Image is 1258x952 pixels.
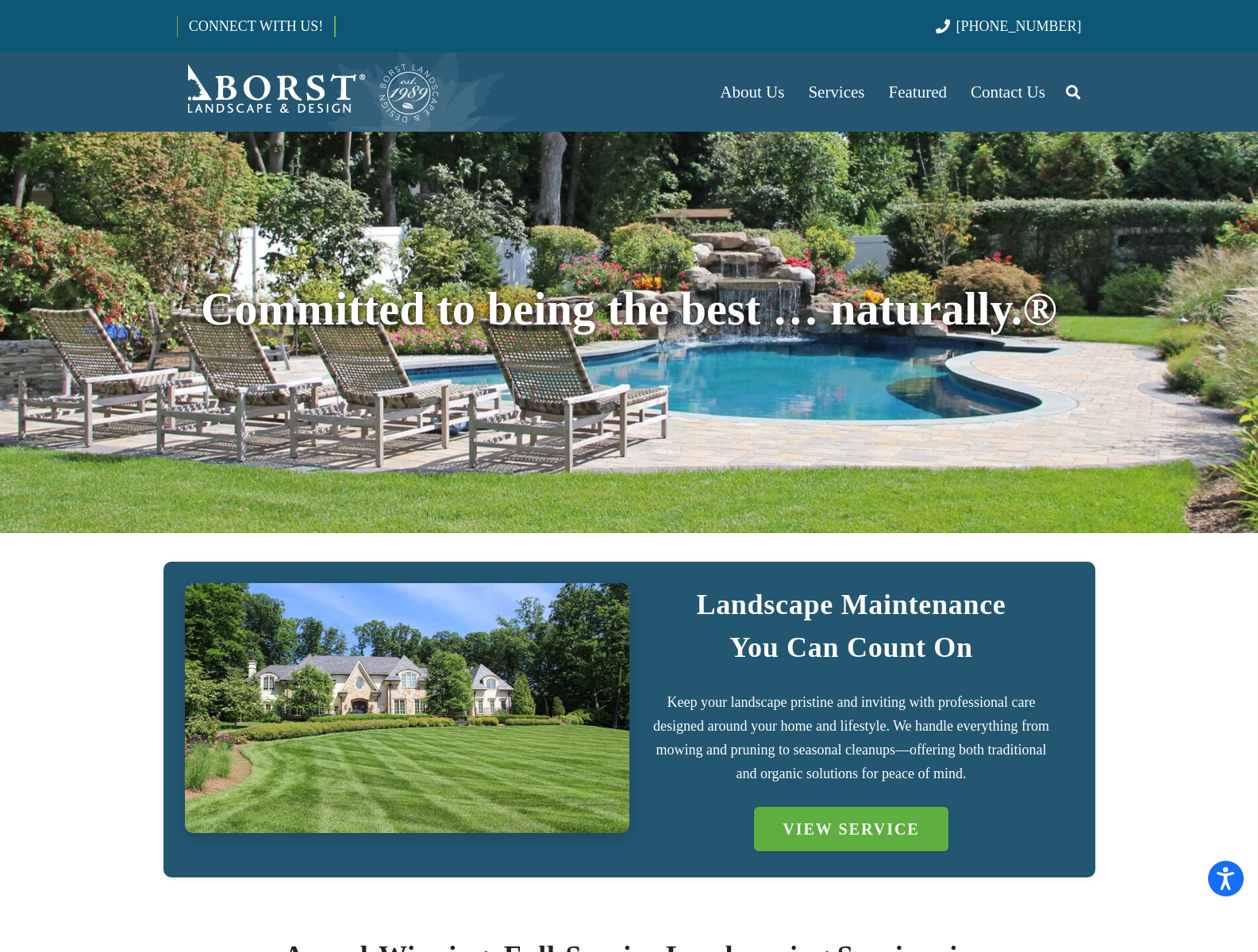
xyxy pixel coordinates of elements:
[177,60,440,124] a: Borst-Logo
[708,52,796,132] a: About Us
[696,589,1006,620] strong: Landscape Maintenance
[729,631,973,663] strong: You Can Count On
[178,7,334,45] a: CONNECT WITH US!
[1057,72,1089,112] a: Search
[808,83,864,102] span: Services
[796,52,876,132] a: Services
[959,52,1057,132] a: Contact Us
[201,283,1057,335] span: Committed to being the best … naturally.®
[720,83,784,102] span: About Us
[956,18,1082,34] span: [PHONE_NUMBER]
[877,52,959,132] a: Featured
[936,18,1081,34] a: [PHONE_NUMBER]
[889,83,947,102] span: Featured
[971,83,1045,102] span: Contact Us
[185,583,629,833] a: IMG_7723 (1)
[754,807,948,851] a: VIEW SERVICE
[653,694,1049,781] span: Keep your landscape pristine and inviting with professional care designed around your home and li...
